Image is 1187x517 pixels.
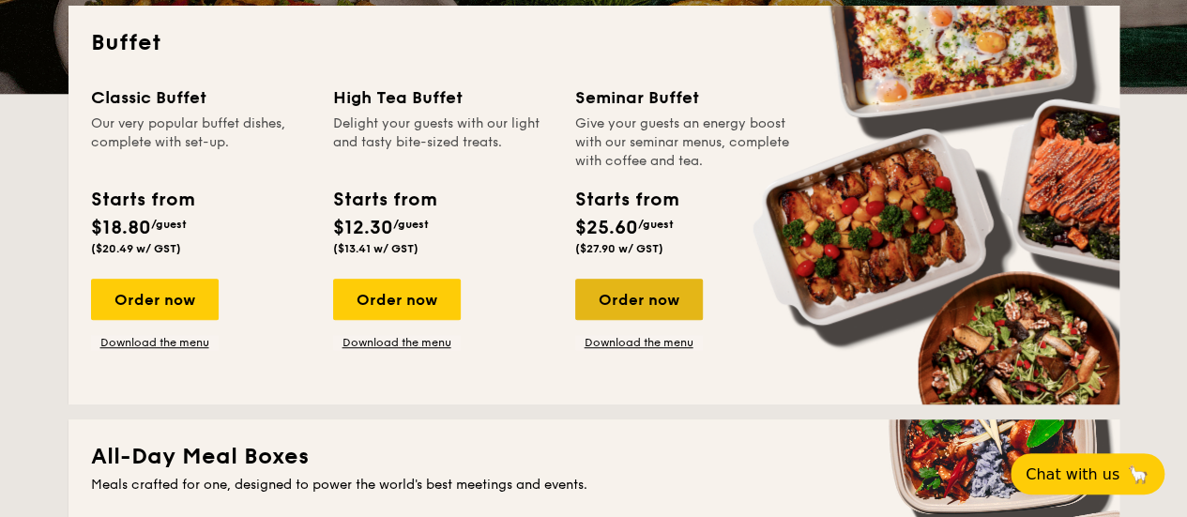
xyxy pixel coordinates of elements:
[575,242,663,255] span: ($27.90 w/ GST)
[333,242,418,255] span: ($13.41 w/ GST)
[91,217,151,239] span: $18.80
[638,218,674,231] span: /guest
[575,186,677,214] div: Starts from
[91,442,1097,472] h2: All-Day Meal Boxes
[91,28,1097,58] h2: Buffet
[575,114,795,171] div: Give your guests an energy boost with our seminar menus, complete with coffee and tea.
[333,84,553,111] div: High Tea Buffet
[333,217,393,239] span: $12.30
[393,218,429,231] span: /guest
[91,186,193,214] div: Starts from
[575,84,795,111] div: Seminar Buffet
[575,279,703,320] div: Order now
[151,218,187,231] span: /guest
[91,279,219,320] div: Order now
[1011,453,1164,494] button: Chat with us🦙
[91,114,311,171] div: Our very popular buffet dishes, complete with set-up.
[333,335,461,350] a: Download the menu
[575,217,638,239] span: $25.60
[333,279,461,320] div: Order now
[91,84,311,111] div: Classic Buffet
[1127,464,1149,485] span: 🦙
[1026,465,1119,483] span: Chat with us
[91,242,181,255] span: ($20.49 w/ GST)
[333,114,553,171] div: Delight your guests with our light and tasty bite-sized treats.
[333,186,435,214] div: Starts from
[91,335,219,350] a: Download the menu
[91,476,1097,494] div: Meals crafted for one, designed to power the world's best meetings and events.
[575,335,703,350] a: Download the menu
